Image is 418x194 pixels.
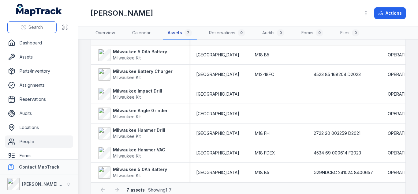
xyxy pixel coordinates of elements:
a: Assets [5,51,73,63]
span: OPERATIONAL [388,169,417,176]
span: OPERATIONAL [388,150,417,156]
span: M12-18FC [255,71,274,78]
a: Parts/Inventory [5,65,73,77]
a: MapTrack [16,4,62,16]
a: Overview [91,27,120,40]
span: M18 FH [255,130,270,136]
span: OPERATIONAL [388,111,417,117]
strong: 7 assets [126,187,145,192]
a: Milwaukee 5.0Ah BatteryMilwaukee Kit [98,49,167,61]
span: M18 B5 [255,52,269,58]
span: Milwaukee Kit [113,134,141,139]
a: Assignments [5,79,73,91]
div: 0 [352,29,359,36]
a: Milwaukee Impact DrillMilwaukee Kit [98,88,162,100]
h1: [PERSON_NAME] [91,8,153,18]
span: Milwaukee Kit [113,94,141,100]
a: Calendar [127,27,155,40]
strong: Milwaukee 5.0Ah Battery [113,166,167,173]
span: M18 B5 [255,169,269,176]
a: Forms [5,150,73,162]
span: [GEOGRAPHIC_DATA] [196,91,239,97]
span: [GEOGRAPHIC_DATA] [196,150,239,156]
a: Reservations0 [204,27,250,40]
div: 0 [277,29,284,36]
span: M18 FDEX [255,150,275,156]
a: Assets7 [163,27,197,40]
a: Locations [5,121,73,134]
span: 4534 69 000614 F2023 [314,150,361,156]
span: OPERATIONAL [388,91,417,97]
a: Files0 [335,27,364,40]
span: 4523 85 168204 D2023 [314,71,361,78]
a: Audits0 [257,27,289,40]
button: Actions [374,7,406,19]
strong: Milwaukee Battery Charger [113,68,173,74]
span: [GEOGRAPHIC_DATA] [196,169,239,176]
span: OPERATIONAL [388,130,417,136]
strong: [PERSON_NAME] Air [22,181,65,187]
button: Search [7,21,57,33]
a: Milwaukee Hammer VACMilwaukee Kit [98,147,165,159]
a: Reservations [5,93,73,105]
span: OPERATIONAL [388,71,417,78]
span: Search [28,24,43,30]
span: Milwaukee Kit [113,55,141,60]
span: OPERATIONAL [388,52,417,58]
a: Milwaukee Hammer DrillMilwaukee Kit [98,127,165,139]
span: Milwaukee Kit [113,75,141,80]
span: Milwaukee Kit [113,153,141,158]
span: Milwaukee Kit [113,114,141,119]
span: · Showing 1 - 7 [126,187,172,192]
a: Dashboard [5,37,73,49]
strong: Milwaukee Hammer VAC [113,147,165,153]
a: Milwaukee 5.0Ah BatteryMilwaukee Kit [98,166,167,179]
div: 0 [316,29,323,36]
a: Milwaukee Angle GrinderMilwaukee Kit [98,108,168,120]
span: [GEOGRAPHIC_DATA] [196,71,239,78]
a: Forms0 [297,27,328,40]
div: 0 [238,29,245,36]
a: People [5,135,73,148]
div: 7 [185,29,192,36]
strong: Milwaukee Impact Drill [113,88,162,94]
strong: Contact MapTrack [19,164,59,169]
strong: Milwaukee Angle Grinder [113,108,168,114]
strong: Milwaukee 5.0Ah Battery [113,49,167,55]
span: [GEOGRAPHIC_DATA] [196,111,239,117]
span: G29NDCBC 241024 8400657 [314,169,373,176]
span: [GEOGRAPHIC_DATA] [196,52,239,58]
a: Milwaukee Battery ChargerMilwaukee Kit [98,68,173,81]
span: [GEOGRAPHIC_DATA] [196,130,239,136]
a: Audits [5,107,73,120]
span: 2722 20 003259 D2021 [314,130,360,136]
span: Milwaukee Kit [113,173,141,178]
strong: Milwaukee Hammer Drill [113,127,165,133]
